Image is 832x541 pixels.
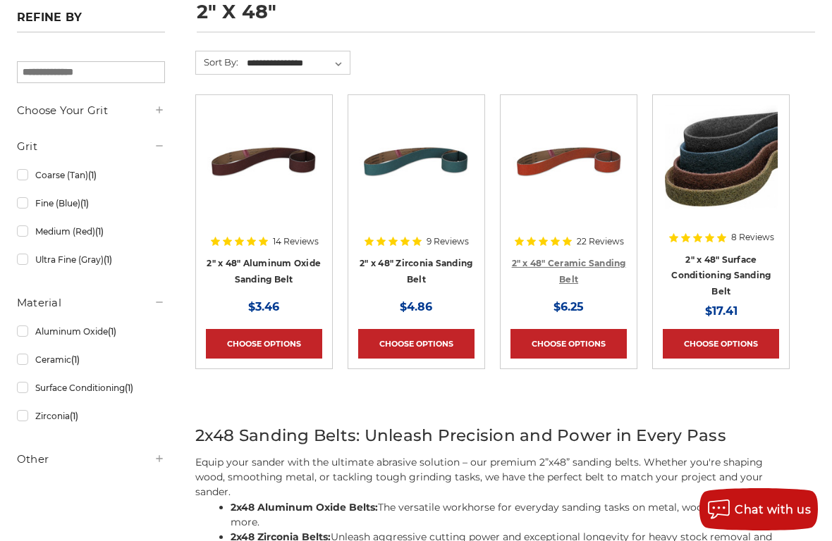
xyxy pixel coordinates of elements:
img: 2" x 48" Sanding Belt - Zirconia [360,105,472,218]
span: (1) [108,326,116,337]
a: Choose Options [510,329,627,359]
a: Ceramic [17,347,165,372]
a: Medium (Red) [17,219,165,244]
h5: Refine by [17,11,165,32]
span: $17.41 [705,304,738,318]
span: $4.86 [400,300,432,313]
a: 2"x48" Surface Conditioning Sanding Belts [663,105,779,221]
a: 2" x 48" Sanding Belt - Zirconia [358,105,475,221]
span: Chat with us [735,503,811,516]
a: Aluminum Oxide [17,319,165,344]
h5: Material [17,294,165,311]
span: $3.46 [248,300,279,313]
h2: 2x48 Sanding Belts: Unleash Precision and Power in Every Pass [195,423,790,448]
a: 2" x 48" Ceramic Sanding Belt [512,258,626,285]
a: 2" x 48" Surface Conditioning Sanding Belt [671,254,771,297]
a: Ultra Fine (Gray) [17,247,165,272]
h5: Other [17,451,165,468]
span: $6.25 [553,300,584,313]
a: Choose Options [358,329,475,359]
a: 2" x 48" Zirconia Sanding Belt [360,258,472,285]
a: 2" x 48" Aluminum Oxide Sanding Belt [207,258,321,285]
button: Chat with us [699,488,818,530]
a: Fine (Blue) [17,191,165,216]
h5: Grit [17,138,165,155]
h1: 2" x 48" [197,2,815,32]
img: 2" x 48" Sanding Belt - Aluminum Oxide [207,105,320,218]
select: Sort By: [245,53,350,74]
a: Coarse (Tan) [17,163,165,187]
li: The versatile workhorse for everyday sanding tasks on metal, wood, plastics, and more. [231,500,790,530]
span: (1) [104,254,112,265]
strong: 2x48 Aluminum Oxide Belts: [231,501,378,514]
span: (1) [71,354,80,365]
img: 2"x48" Surface Conditioning Sanding Belts [665,105,778,218]
img: 2" x 48" Sanding Belt - Ceramic [513,105,625,218]
p: Equip your sander with the ultimate abrasive solution – our premium 2”x48” sanding belts. Whether... [195,455,790,499]
span: (1) [125,383,133,393]
span: 9 Reviews [427,237,469,246]
span: (1) [88,170,97,180]
span: 8 Reviews [731,233,774,242]
h5: Choose Your Grit [17,102,165,119]
label: Sort By: [196,51,238,73]
span: 22 Reviews [577,237,624,246]
span: 14 Reviews [273,237,319,246]
a: 2" x 48" Sanding Belt - Ceramic [510,105,627,221]
span: (1) [70,411,78,421]
a: Surface Conditioning [17,375,165,400]
a: Choose Options [663,329,779,359]
a: Choose Options [206,329,322,359]
a: 2" x 48" Sanding Belt - Aluminum Oxide [206,105,322,221]
a: Zirconia [17,404,165,428]
span: (1) [95,226,104,237]
span: (1) [80,198,89,209]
